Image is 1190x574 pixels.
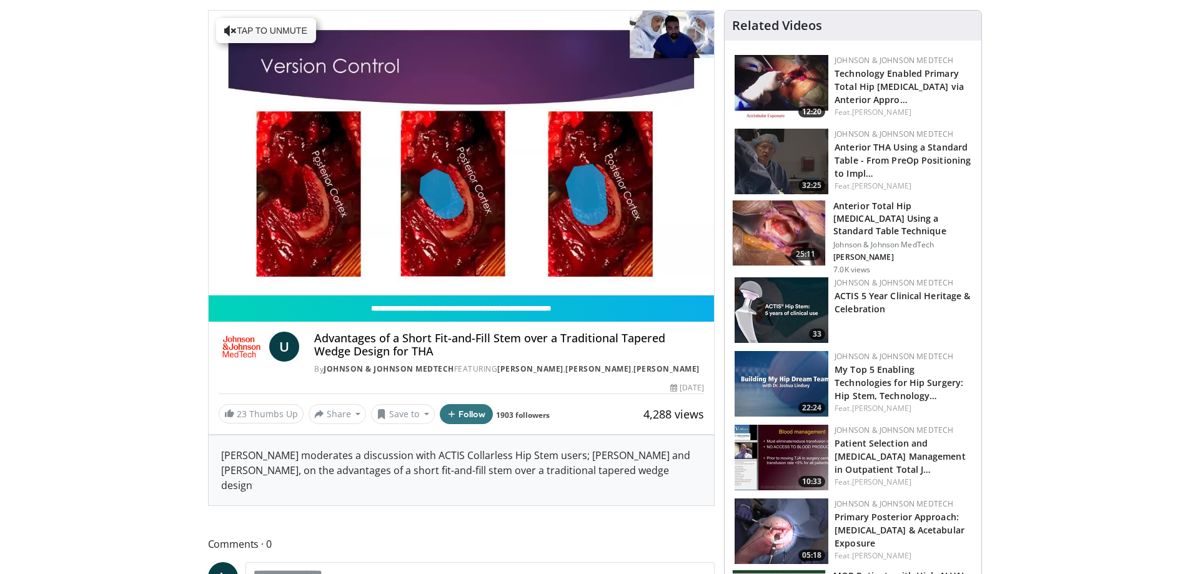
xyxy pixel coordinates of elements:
[798,106,825,117] span: 12:20
[852,550,911,561] a: [PERSON_NAME]
[835,364,963,402] a: My Top 5 Enabling Technologies for Hip Surgery: Hip Stem, Technology…
[735,498,828,564] img: c61de6a9-bfa5-458b-b96c-a0de0c70725f.150x105_q85_crop-smart_upscale.jpg
[670,382,704,393] div: [DATE]
[209,435,715,505] div: [PERSON_NAME] moderates a discussion with ACTIS Collarless Hip Stem users; [PERSON_NAME] and [PER...
[835,290,970,315] a: ACTIS 5 Year Clinical Heritage & Celebration
[735,277,828,343] img: 2cb2a69d-587e-4ba2-8647-f28d6a0c30cd.150x105_q85_crop-smart_upscale.jpg
[852,107,911,117] a: [PERSON_NAME]
[835,437,966,475] a: Patient Selection and [MEDICAL_DATA] Management in Outpatient Total J…
[219,332,265,362] img: Johnson & Johnson MedTech
[735,55,828,121] a: 12:20
[835,67,964,106] a: Technology Enabled Primary Total Hip [MEDICAL_DATA] via Anterior Appro…
[237,408,247,420] span: 23
[835,107,971,118] div: Feat.
[835,477,971,488] div: Feat.
[735,277,828,343] a: 33
[835,129,953,139] a: Johnson & Johnson MedTech
[219,404,304,423] a: 23 Thumbs Up
[852,403,911,413] a: [PERSON_NAME]
[733,200,825,265] img: 981f09db-b38d-4b2a-8611-0a469182ee2c.150x105_q85_crop-smart_upscale.jpg
[833,240,974,250] p: Johnson & Johnson MedTech
[643,407,704,422] span: 4,288 views
[798,180,825,191] span: 32:25
[835,511,964,549] a: Primary Posterior Approach: [MEDICAL_DATA] & Acetabular Exposure
[633,364,700,374] a: [PERSON_NAME]
[371,404,435,424] button: Save to
[314,332,704,359] h4: Advantages of a Short Fit-and-Fill Stem over a Traditional Tapered Wedge Design for THA
[269,332,299,362] a: U
[314,364,704,375] div: By FEATURING , ,
[835,141,971,179] a: Anterior THA Using a Standard Table - From PreOp Positioning to Impl…
[732,200,974,275] a: 25:11 Anterior Total Hip [MEDICAL_DATA] Using a Standard Table Technique Johnson & Johnson MedTec...
[791,248,821,260] span: 25:11
[835,498,953,509] a: Johnson & Johnson MedTech
[835,425,953,435] a: Johnson & Johnson MedTech
[833,252,974,262] p: [PERSON_NAME]
[732,18,822,33] h4: Related Videos
[735,351,828,417] a: 22:24
[798,550,825,561] span: 05:18
[852,181,911,191] a: [PERSON_NAME]
[735,498,828,564] a: 05:18
[496,410,550,420] a: 1903 followers
[852,477,911,487] a: [PERSON_NAME]
[835,351,953,362] a: Johnson & Johnson MedTech
[798,402,825,413] span: 22:24
[735,351,828,417] img: 9edc788b-f8bf-44bc-85fd-baefa362ab1c.150x105_q85_crop-smart_upscale.jpg
[735,425,828,490] a: 10:33
[208,536,715,552] span: Comments 0
[216,18,316,43] button: Tap to unmute
[565,364,632,374] a: [PERSON_NAME]
[309,404,367,424] button: Share
[735,55,828,121] img: ca0d5772-d6f0-440f-9d9c-544dbf2110f6.150x105_q85_crop-smart_upscale.jpg
[497,364,563,374] a: [PERSON_NAME]
[835,55,953,66] a: Johnson & Johnson MedTech
[809,329,825,340] span: 33
[835,550,971,562] div: Feat.
[835,403,971,414] div: Feat.
[835,277,953,288] a: Johnson & Johnson MedTech
[324,364,454,374] a: Johnson & Johnson MedTech
[735,129,828,194] a: 32:25
[833,200,974,237] h3: Anterior Total Hip [MEDICAL_DATA] Using a Standard Table Technique
[833,265,870,275] p: 7.0K views
[835,181,971,192] div: Feat.
[735,129,828,194] img: fb91acd8-bc04-4ae9-bde3-7c4933bf1daf.150x105_q85_crop-smart_upscale.jpg
[735,425,828,490] img: 82a7e5e5-a300-4827-9a0c-6e3182ab3b4d.150x105_q85_crop-smart_upscale.jpg
[209,11,715,295] video-js: Video Player
[798,476,825,487] span: 10:33
[440,404,493,424] button: Follow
